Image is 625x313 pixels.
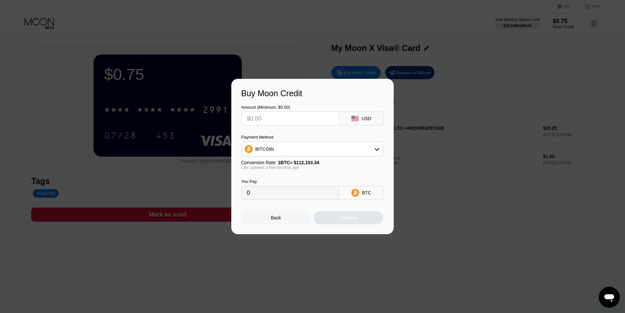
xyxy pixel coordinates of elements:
[241,89,384,98] div: Buy Moon Credit
[362,116,371,121] div: USD
[271,215,281,220] div: Back
[241,135,383,140] div: Payment Method
[241,179,339,184] div: You Pay
[241,211,311,224] div: Back
[599,287,620,308] iframe: Button to launch messaging window
[362,190,371,195] div: BTC
[247,112,334,125] input: $0.00
[278,160,319,165] span: 1 BTC ≈ $112,103.34
[241,165,383,170] div: Last updated: a few seconds ago
[255,146,274,152] div: BITCOIN
[241,143,383,156] div: BITCOIN
[241,105,339,110] div: Amount (Minimum: $5.00)
[241,160,383,165] div: Conversion Rate:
